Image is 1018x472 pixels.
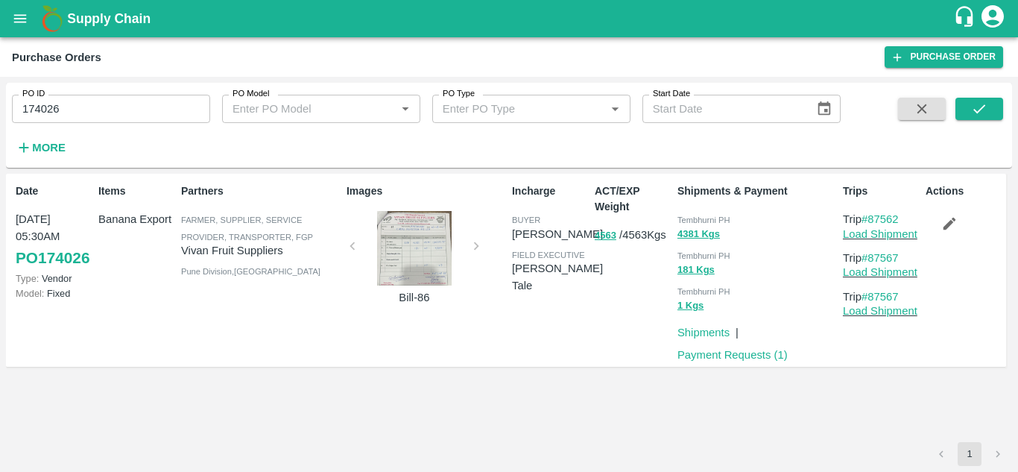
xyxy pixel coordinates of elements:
p: Vendor [16,271,92,286]
p: [DATE] 05:30AM [16,211,92,245]
a: Load Shipment [843,266,917,278]
button: page 1 [958,442,981,466]
button: Open [396,99,415,119]
label: PO Type [443,88,475,100]
span: Tembhurni PH [677,287,730,296]
a: Supply Chain [67,8,953,29]
input: Enter PO ID [12,95,210,123]
div: Purchase Orders [12,48,101,67]
span: field executive [512,251,585,259]
p: Partners [181,183,341,199]
p: Trip [843,289,920,305]
span: Farmer, Supplier, Service Provider, Transporter, FGP [181,215,313,241]
span: Model: [16,288,44,299]
p: Date [16,183,92,199]
button: open drawer [3,1,37,36]
span: Tembhurni PH [677,251,730,260]
button: More [12,135,69,160]
label: PO Model [233,88,270,100]
p: Items [98,183,175,199]
a: #87567 [861,291,899,303]
p: Images [347,183,506,199]
p: Incharge [512,183,589,199]
a: Shipments [677,327,730,339]
span: Type: [16,273,39,284]
button: 181 Kgs [677,262,715,279]
p: ACT/EXP Weight [595,183,671,215]
a: Load Shipment [843,305,917,317]
label: PO ID [22,88,45,100]
a: Payment Requests (1) [677,349,788,361]
p: Trips [843,183,920,199]
p: Actions [926,183,1002,199]
input: Start Date [642,95,805,123]
p: Fixed [16,286,92,300]
span: Tembhurni PH [677,215,730,224]
button: Open [605,99,625,119]
strong: More [32,142,66,154]
p: Bill-86 [358,289,470,306]
div: customer-support [953,5,979,32]
a: Purchase Order [885,46,1003,68]
p: Vivan Fruit Suppliers [181,242,341,259]
a: PO174026 [16,245,89,271]
nav: pagination navigation [927,442,1012,466]
button: 4563 [595,227,616,245]
button: 4381 Kgs [677,226,720,243]
a: Load Shipment [843,228,917,240]
span: Pune Division , [GEOGRAPHIC_DATA] [181,267,320,276]
p: / 4563 Kgs [595,227,671,244]
span: buyer [512,215,540,224]
input: Enter PO Type [437,99,582,119]
input: Enter PO Model [227,99,372,119]
label: Start Date [653,88,690,100]
button: Choose date [810,95,838,123]
img: logo [37,4,67,34]
p: Shipments & Payment [677,183,837,199]
p: Trip [843,250,920,266]
p: [PERSON_NAME] [512,226,603,242]
p: Trip [843,211,920,227]
a: #87567 [861,252,899,264]
b: Supply Chain [67,11,151,26]
a: #87562 [861,213,899,225]
button: 1 Kgs [677,298,704,315]
div: account of current user [979,3,1006,34]
div: | [730,318,739,341]
p: Banana Export [98,211,175,227]
p: [PERSON_NAME] Tale [512,260,603,294]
